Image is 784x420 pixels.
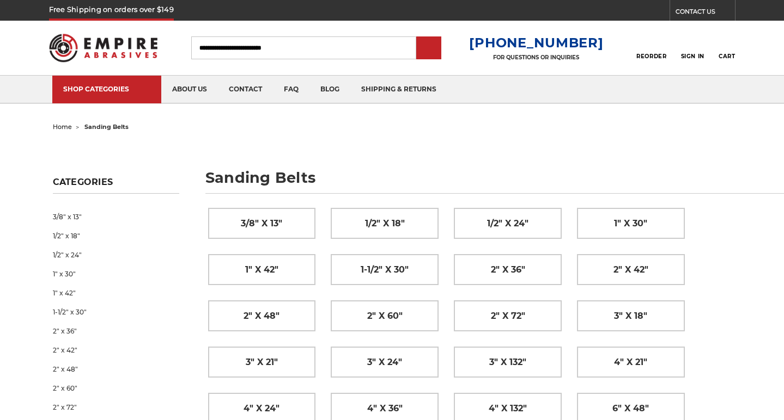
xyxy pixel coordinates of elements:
span: Sign In [681,53,704,60]
a: 2" x 60" [53,379,179,398]
a: 1" x 42" [209,255,315,285]
a: 2" x 42" [578,255,684,285]
a: 3" x 132" [454,347,561,377]
a: 1-1/2" x 30" [53,302,179,322]
a: Reorder [636,36,666,59]
span: 4" x 21" [614,353,647,372]
a: 1/2" x 18" [53,226,179,245]
span: 2" x 60" [367,307,403,325]
span: 2" x 48" [244,307,279,325]
a: 2" x 72" [454,301,561,331]
a: 2" x 36" [454,255,561,285]
span: 4" x 36" [367,399,403,418]
h5: Categories [53,177,179,194]
a: 2" x 36" [53,322,179,341]
a: 3" x 21" [209,347,315,377]
a: 1/2" x 24" [53,245,179,264]
a: 1-1/2" x 30" [331,255,438,285]
a: 3" x 18" [578,301,684,331]
span: Cart [719,53,735,60]
input: Submit [418,38,440,59]
a: 3/8" x 13" [53,207,179,226]
div: SHOP CATEGORIES [63,85,150,93]
a: 4" x 21" [578,347,684,377]
a: Cart [719,36,735,60]
a: 1" x 30" [53,264,179,283]
span: 3" x 21" [246,353,278,372]
span: 3" x 132" [489,353,526,372]
a: faq [273,76,309,103]
a: blog [309,76,350,103]
p: FOR QUESTIONS OR INQUIRIES [469,54,603,61]
a: [PHONE_NUMBER] [469,35,603,51]
a: 1" x 30" [578,208,684,238]
span: 2" x 72" [491,307,525,325]
a: shipping & returns [350,76,447,103]
a: 1" x 42" [53,283,179,302]
span: 1/2" x 24" [487,214,528,233]
span: 1" x 30" [614,214,647,233]
a: home [53,123,72,131]
a: 1/2" x 18" [331,208,438,238]
span: 1" x 42" [245,261,278,279]
a: 2" x 42" [53,341,179,360]
a: 3/8" x 13" [209,208,315,238]
a: contact [218,76,273,103]
span: 3" x 18" [614,307,647,325]
span: Reorder [636,53,666,60]
span: 1/2" x 18" [365,214,405,233]
a: 2" x 60" [331,301,438,331]
span: sanding belts [84,123,129,131]
span: 6" x 48" [612,399,649,418]
a: 2" x 72" [53,398,179,417]
img: Empire Abrasives [49,27,158,69]
a: 3" x 24" [331,347,438,377]
a: 2" x 48" [53,360,179,379]
span: 3/8" x 13" [241,214,282,233]
span: 2" x 36" [491,261,525,279]
a: about us [161,76,218,103]
a: 1/2" x 24" [454,208,561,238]
span: 4" x 24" [244,399,279,418]
span: 2" x 42" [613,261,648,279]
span: 1-1/2" x 30" [361,261,409,279]
span: 4" x 132" [489,399,527,418]
span: 3" x 24" [367,353,402,372]
a: CONTACT US [676,5,735,21]
a: 2" x 48" [209,301,315,331]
